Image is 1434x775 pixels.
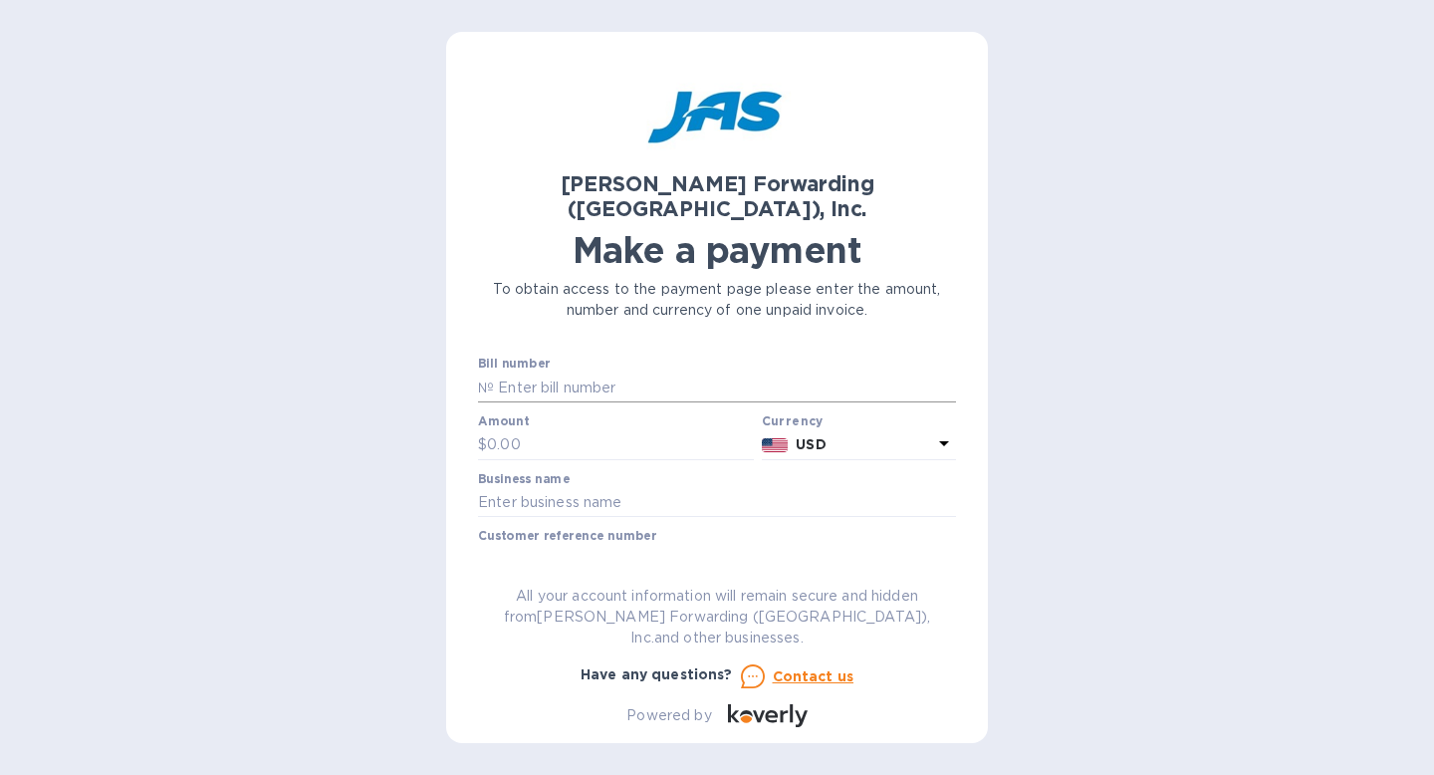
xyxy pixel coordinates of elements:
b: Have any questions? [581,666,733,682]
p: № [478,378,494,398]
u: Contact us [773,668,854,684]
p: Powered by [626,705,711,726]
label: Bill number [478,359,550,371]
h1: Make a payment [478,229,956,271]
img: USD [762,438,789,452]
b: Currency [762,413,824,428]
input: Enter bill number [494,373,956,402]
b: USD [796,436,826,452]
p: $ [478,434,487,455]
label: Business name [478,473,570,485]
label: Customer reference number [478,531,656,543]
p: To obtain access to the payment page please enter the amount, number and currency of one unpaid i... [478,279,956,321]
label: Amount [478,415,529,427]
input: Enter business name [478,488,956,518]
input: Enter customer reference number [478,545,956,575]
b: [PERSON_NAME] Forwarding ([GEOGRAPHIC_DATA]), Inc. [561,171,874,221]
input: 0.00 [487,430,754,460]
p: All your account information will remain secure and hidden from [PERSON_NAME] Forwarding ([GEOGRA... [478,586,956,648]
